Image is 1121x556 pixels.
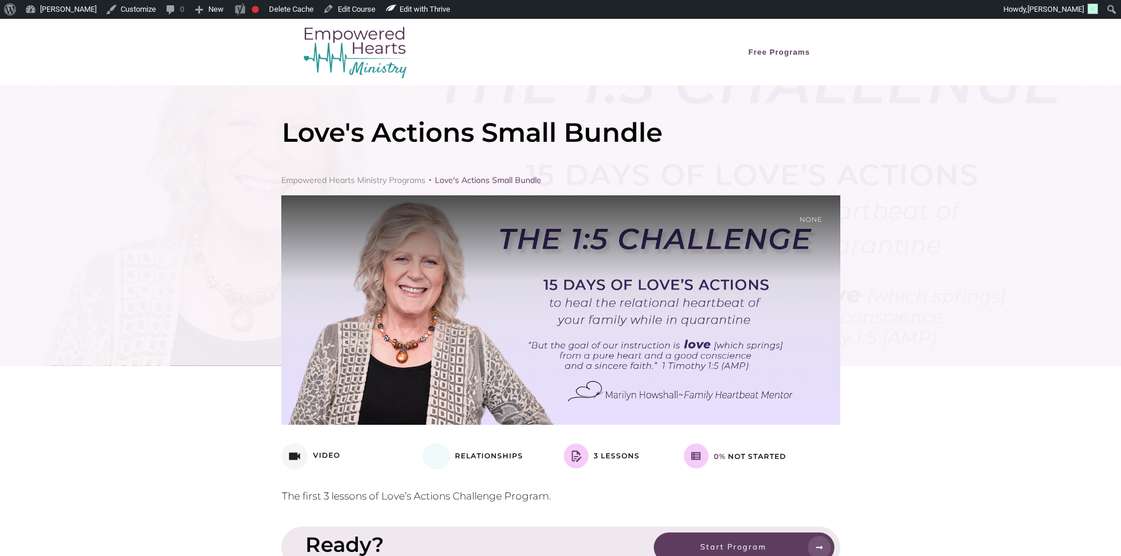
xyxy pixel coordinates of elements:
[455,451,523,460] span: Relationships
[700,542,766,551] span: Start Program
[252,6,259,13] div: Focus keyphrase not set
[281,174,425,187] a: Empowered Hearts Ministry Programs
[313,451,340,460] span: Video
[728,452,786,461] span: Not started
[435,174,541,187] span: Love's Actions Small Bundle
[281,175,425,185] span: Empowered Hearts Ministry Programs
[749,45,810,60] a: Free Programs
[800,215,822,224] span: None
[282,116,663,148] span: Love's Actions Small Bundle
[282,488,840,514] p: The first 3 lessons of Love’s Actions Challenge Program.
[594,451,640,460] span: 3 Lessons
[714,452,726,461] span: 0%
[1027,5,1084,14] span: [PERSON_NAME]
